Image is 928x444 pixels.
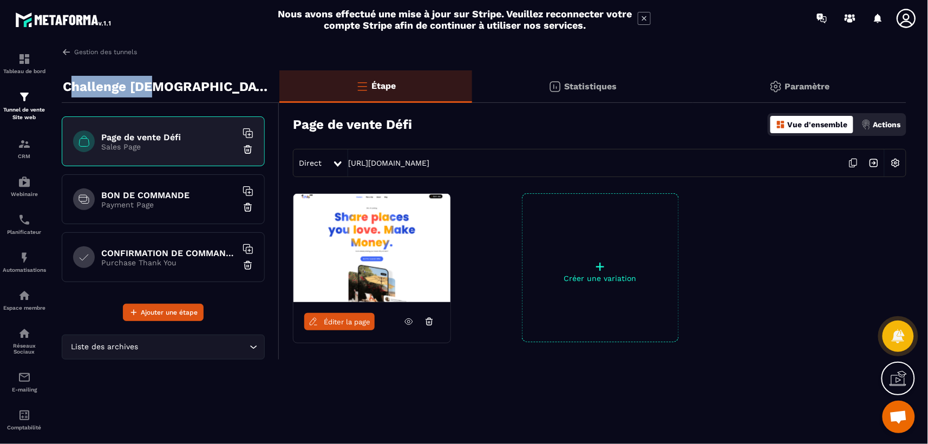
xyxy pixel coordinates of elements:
img: formation [18,53,31,66]
p: Espace membre [3,305,46,311]
p: E-mailing [3,387,46,393]
span: Liste des archives [69,341,141,353]
a: schedulerschedulerPlanificateur [3,205,46,243]
p: Purchase Thank You [101,258,237,267]
a: [URL][DOMAIN_NAME] [348,159,429,167]
h6: BON DE COMMANDE [101,190,237,200]
p: Vue d'ensemble [788,120,848,129]
img: stats.20deebd0.svg [548,80,561,93]
img: scheduler [18,213,31,226]
p: Tableau de bord [3,68,46,74]
span: Direct [299,159,322,167]
p: Statistiques [564,81,617,92]
h3: Page de vente Défi [293,117,412,132]
img: logo [15,10,113,29]
a: formationformationTableau de bord [3,44,46,82]
p: Étape [371,81,396,91]
p: + [522,259,678,274]
p: Actions [873,120,901,129]
img: automations [18,175,31,188]
img: dashboard-orange.40269519.svg [776,120,786,129]
a: automationsautomationsAutomatisations [3,243,46,281]
input: Search for option [141,341,247,353]
p: Planificateur [3,229,46,235]
img: image [293,194,450,302]
img: formation [18,138,31,151]
div: Ouvrir le chat [883,401,915,433]
img: email [18,371,31,384]
img: arrow-next.bcc2205e.svg [864,153,884,173]
img: trash [243,144,253,155]
img: arrow [62,47,71,57]
img: accountant [18,409,31,422]
h6: CONFIRMATION DE COMMANDE [101,248,237,258]
div: Search for option [62,335,265,360]
a: formationformationTunnel de vente Site web [3,82,46,129]
a: social-networksocial-networkRéseaux Sociaux [3,319,46,363]
img: setting-w.858f3a88.svg [885,153,906,173]
h2: Nous avons effectué une mise à jour sur Stripe. Veuillez reconnecter votre compte Stripe afin de ... [277,8,632,31]
img: setting-gr.5f69749f.svg [769,80,782,93]
p: Créer une variation [522,274,678,283]
p: Automatisations [3,267,46,273]
a: formationformationCRM [3,129,46,167]
a: accountantaccountantComptabilité [3,401,46,439]
a: Éditer la page [304,313,375,330]
img: automations [18,251,31,264]
p: Paramètre [785,81,830,92]
p: Webinaire [3,191,46,197]
img: formation [18,90,31,103]
img: automations [18,289,31,302]
p: Payment Page [101,200,237,209]
a: emailemailE-mailing [3,363,46,401]
span: Ajouter une étape [141,307,198,318]
button: Ajouter une étape [123,304,204,321]
a: automationsautomationsEspace membre [3,281,46,319]
a: Gestion des tunnels [62,47,137,57]
img: actions.d6e523a2.png [861,120,871,129]
p: Réseaux Sociaux [3,343,46,355]
h6: Page de vente Défi [101,132,237,142]
a: automationsautomationsWebinaire [3,167,46,205]
p: Challenge [DEMOGRAPHIC_DATA] Anti-[PERSON_NAME] [63,76,271,97]
p: Sales Page [101,142,237,151]
p: CRM [3,153,46,159]
img: trash [243,260,253,271]
img: social-network [18,327,31,340]
p: Tunnel de vente Site web [3,106,46,121]
p: Comptabilité [3,425,46,430]
img: trash [243,202,253,213]
span: Éditer la page [324,318,370,326]
img: bars-o.4a397970.svg [356,80,369,93]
